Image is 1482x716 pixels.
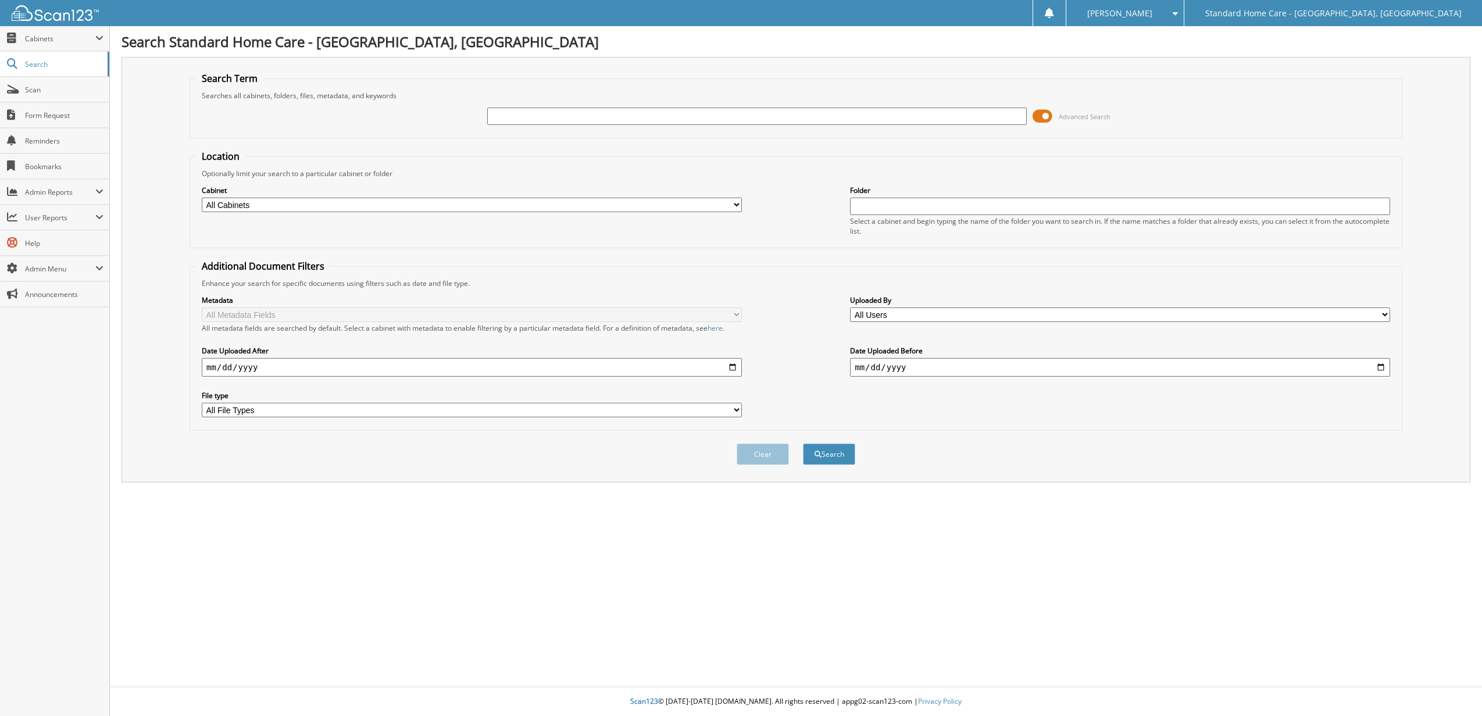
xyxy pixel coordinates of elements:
label: Metadata [202,295,742,305]
label: Date Uploaded Before [850,346,1390,356]
legend: Location [196,150,245,163]
span: Scan123 [630,696,658,706]
span: Search [25,59,102,69]
span: Admin Reports [25,187,95,197]
span: Admin Menu [25,264,95,274]
span: Help [25,238,103,248]
h1: Search Standard Home Care - [GEOGRAPHIC_DATA], [GEOGRAPHIC_DATA] [122,32,1470,51]
div: © [DATE]-[DATE] [DOMAIN_NAME]. All rights reserved | appg02-scan123-com | [110,688,1482,716]
button: Search [803,443,855,465]
div: All metadata fields are searched by default. Select a cabinet with metadata to enable filtering b... [202,323,742,333]
input: start [202,358,742,377]
a: Privacy Policy [918,696,962,706]
span: Bookmarks [25,162,103,171]
span: Announcements [25,289,103,299]
button: Clear [737,443,789,465]
div: Optionally limit your search to a particular cabinet or folder [196,169,1396,178]
div: Enhance your search for specific documents using filters such as date and file type. [196,278,1396,288]
img: scan123-logo-white.svg [12,5,99,21]
label: Uploaded By [850,295,1390,305]
label: Date Uploaded After [202,346,742,356]
label: File type [202,391,742,400]
span: [PERSON_NAME] [1087,10,1152,17]
span: Reminders [25,136,103,146]
span: Scan [25,85,103,95]
a: here [708,323,723,333]
span: User Reports [25,213,95,223]
span: Advanced Search [1059,112,1110,121]
span: Standard Home Care - [GEOGRAPHIC_DATA], [GEOGRAPHIC_DATA] [1205,10,1462,17]
label: Cabinet [202,185,742,195]
label: Folder [850,185,1390,195]
iframe: Chat Widget [1424,660,1482,716]
div: Select a cabinet and begin typing the name of the folder you want to search in. If the name match... [850,216,1390,236]
legend: Additional Document Filters [196,260,330,273]
legend: Search Term [196,72,263,85]
span: Form Request [25,110,103,120]
input: end [850,358,1390,377]
div: Searches all cabinets, folders, files, metadata, and keywords [196,91,1396,101]
span: Cabinets [25,34,95,44]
